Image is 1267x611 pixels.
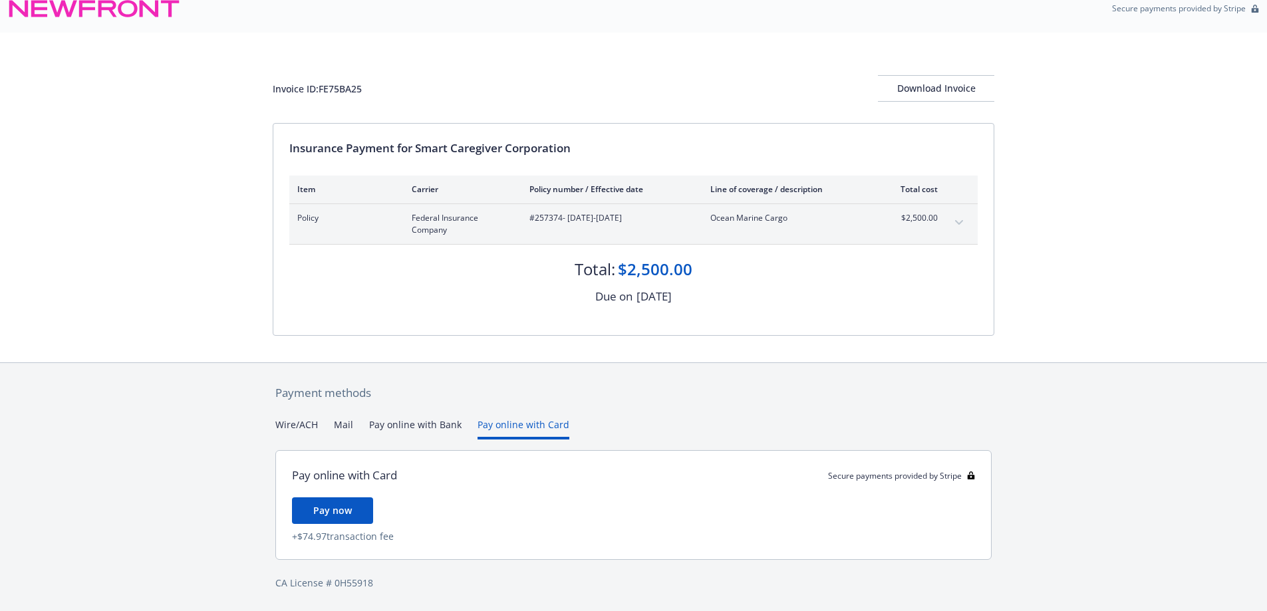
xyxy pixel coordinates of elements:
[529,183,689,195] div: Policy number / Effective date
[297,212,390,224] span: Policy
[1112,3,1246,14] p: Secure payments provided by Stripe
[297,183,390,195] div: Item
[710,212,867,224] span: Ocean Marine Cargo
[289,204,978,244] div: PolicyFederal Insurance Company#257374- [DATE]-[DATE]Ocean Marine Cargo$2,500.00expand content
[529,212,689,224] span: #257374 - [DATE]-[DATE]
[595,288,633,305] div: Due on
[878,76,994,101] div: Download Invoice
[412,212,508,236] span: Federal Insurance Company
[618,258,692,281] div: $2,500.00
[292,467,397,484] div: Pay online with Card
[888,212,938,224] span: $2,500.00
[292,529,975,543] div: + $74.97 transaction fee
[575,258,615,281] div: Total:
[313,504,352,517] span: Pay now
[878,75,994,102] button: Download Invoice
[636,288,672,305] div: [DATE]
[273,82,362,96] div: Invoice ID: FE75BA25
[275,576,992,590] div: CA License # 0H55918
[948,212,970,233] button: expand content
[412,183,508,195] div: Carrier
[275,418,318,439] button: Wire/ACH
[289,140,978,157] div: Insurance Payment for Smart Caregiver Corporation
[710,183,867,195] div: Line of coverage / description
[369,418,462,439] button: Pay online with Bank
[828,470,975,481] div: Secure payments provided by Stripe
[888,183,938,195] div: Total cost
[334,418,353,439] button: Mail
[478,418,569,439] button: Pay online with Card
[275,384,992,402] div: Payment methods
[292,497,373,524] button: Pay now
